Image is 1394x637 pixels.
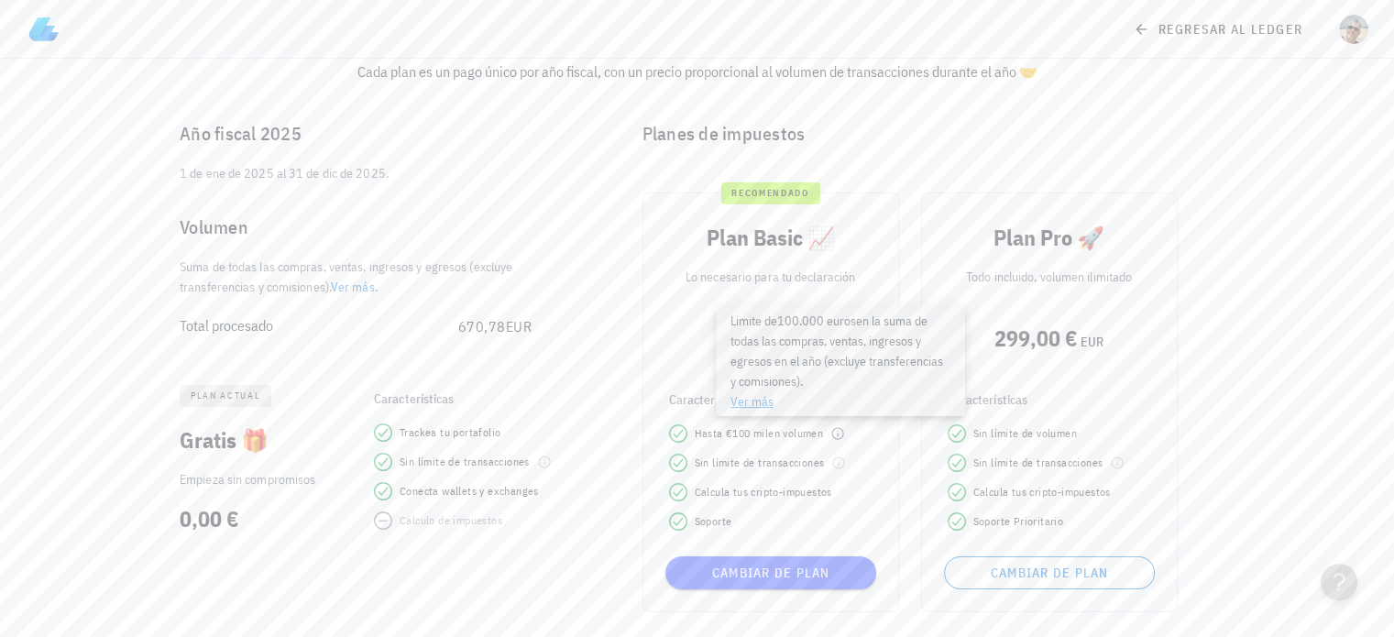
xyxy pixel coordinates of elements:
[154,49,1240,93] div: Cada plan es un pago único por año fiscal, con un precio proporcional al volumen de transacciones...
[937,267,1162,287] p: Todo incluido, volumen ilimitado
[673,565,869,581] span: Cambiar de plan
[973,454,1103,472] span: Sin límite de transacciones
[165,104,568,163] div: Año fiscal 2025
[731,182,808,204] span: recomendado
[695,512,732,531] span: Soporte
[180,504,239,533] span: 0,00 €
[973,424,1077,443] span: Sin límite de volumen
[1122,13,1317,46] a: regresar al ledger
[777,313,856,329] span: 100.000 euros
[29,15,59,44] img: LedgiFi
[191,385,260,407] span: plan actual
[400,482,539,500] span: Conecta wallets y exchanges
[994,324,1078,353] span: 299,00 €
[944,556,1155,589] button: Cambiar de plan
[993,223,1104,252] span: Plan Pro 🚀
[400,423,500,442] span: Trackea tu portafolio
[973,512,1064,531] span: Soporte Prioritario
[165,257,568,297] div: Suma de todas las compras, ventas, ingresos y egresos (excluye transferencias y comisiones). .
[732,426,768,440] span: 100 mil
[730,393,774,410] a: Ver más
[165,163,568,198] div: 1 de ene de 2025 al 31 de dic de 2025.
[973,483,1111,501] span: Calcula tus cripto-impuestos
[707,223,835,252] span: Plan Basic 📈
[180,425,269,455] span: Gratis 🎁
[695,454,825,472] span: Sin límite de transacciones
[665,556,876,589] button: Cambiar de plan
[952,565,1147,581] span: Cambiar de plan
[695,424,824,443] span: Hasta € en volumen
[400,453,530,471] span: Sin límite de transacciones
[695,483,832,501] span: Calcula tus cripto-impuestos
[1339,15,1368,44] div: avatar
[180,469,348,489] p: Empieza sin compromisos
[506,317,532,335] span: EUR
[165,198,568,257] div: Volumen
[331,279,375,295] a: Ver más
[1081,334,1103,350] span: EUR
[628,104,1230,163] div: Planes de impuestos
[730,311,950,391] div: Limite de en la suma de todas las compras, ventas, ingresos y egresos en el año (excluye transfer...
[180,317,458,335] div: Total procesado
[458,317,506,335] span: 670,78
[658,267,884,287] p: Lo necesario para tu declaración
[1136,21,1302,38] span: regresar al ledger
[400,511,502,530] div: Cálculo de impuestos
